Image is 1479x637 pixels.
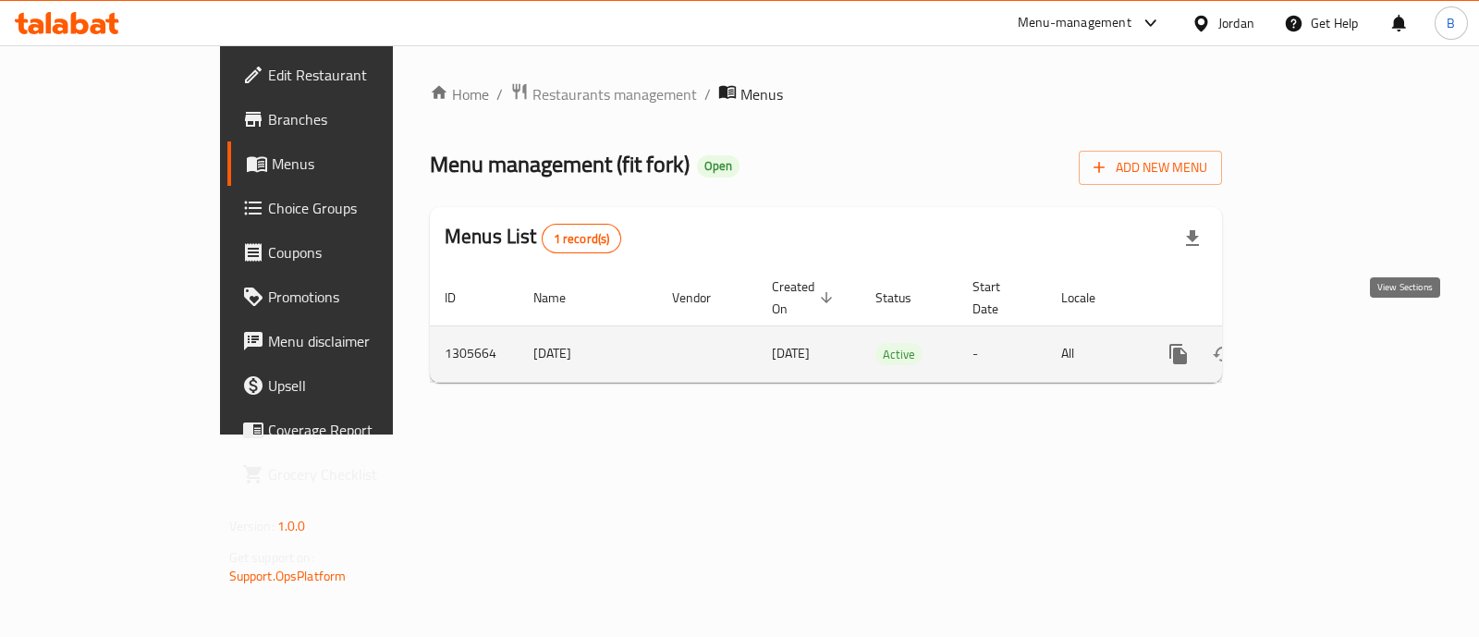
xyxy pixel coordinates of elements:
div: Menu-management [1018,12,1131,34]
span: Restaurants management [532,83,697,105]
span: Status [875,287,935,309]
span: Menu management ( fit fork ) [430,143,690,185]
li: / [496,83,503,105]
a: Coverage Report [227,408,467,452]
a: Promotions [227,275,467,319]
h2: Menus List [445,223,621,253]
span: B [1447,13,1455,33]
span: Locale [1061,287,1119,309]
span: Name [533,287,590,309]
li: / [704,83,711,105]
div: Open [697,155,739,178]
th: Actions [1142,270,1349,326]
a: Edit Restaurant [227,53,467,97]
span: Coupons [268,241,452,263]
div: Total records count [542,224,622,253]
span: Open [697,158,739,174]
a: Coupons [227,230,467,275]
a: Menus [227,141,467,186]
a: Branches [227,97,467,141]
div: Jordan [1218,13,1254,33]
span: Menus [740,83,783,105]
span: Menus [272,153,452,175]
a: Upsell [227,363,467,408]
span: ID [445,287,480,309]
a: Choice Groups [227,186,467,230]
span: Choice Groups [268,197,452,219]
div: Export file [1170,216,1215,261]
span: Upsell [268,374,452,397]
span: [DATE] [772,341,810,365]
a: Grocery Checklist [227,452,467,496]
td: [DATE] [519,325,657,382]
td: - [958,325,1046,382]
span: Edit Restaurant [268,64,452,86]
span: 1 record(s) [543,230,621,248]
span: Branches [268,108,452,130]
span: Grocery Checklist [268,463,452,485]
span: Get support on: [229,545,314,570]
div: Active [875,343,923,365]
span: Created On [772,276,838,320]
a: Restaurants management [510,82,697,106]
span: Version: [229,514,275,538]
span: Active [875,344,923,365]
table: enhanced table [430,270,1349,383]
span: Menu disclaimer [268,330,452,352]
a: Support.OpsPlatform [229,564,347,588]
button: more [1156,332,1201,376]
span: Add New Menu [1094,156,1207,179]
td: All [1046,325,1142,382]
button: Add New Menu [1079,151,1222,185]
span: Promotions [268,286,452,308]
span: Coverage Report [268,419,452,441]
span: Start Date [972,276,1024,320]
nav: breadcrumb [430,82,1222,106]
td: 1305664 [430,325,519,382]
button: Change Status [1201,332,1245,376]
span: Vendor [672,287,735,309]
a: Menu disclaimer [227,319,467,363]
span: 1.0.0 [277,514,306,538]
